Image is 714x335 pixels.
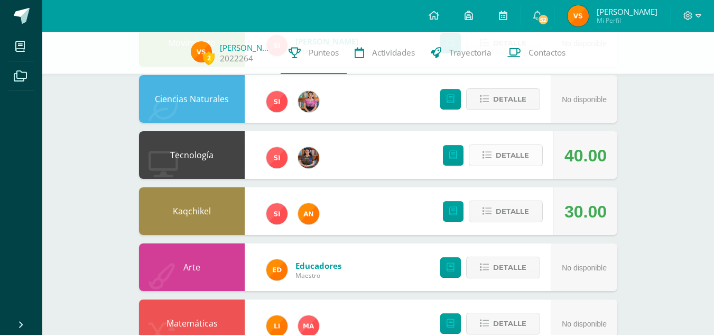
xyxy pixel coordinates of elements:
span: Actividades [372,47,415,58]
span: Contactos [528,47,565,58]
img: 1e3c7f018e896ee8adc7065031dce62a.png [266,91,288,112]
span: Maestro [295,271,341,280]
a: Punteos [281,32,347,74]
img: e8319d1de0642b858999b202df7e829e.png [298,91,319,112]
span: Punteos [309,47,339,58]
img: fc6731ddebfef4a76f049f6e852e62c4.png [298,203,319,224]
a: Actividades [347,32,423,74]
span: Detalle [496,202,529,221]
img: 2cf94fa57ebd1aa74ea324be0f8bd2ee.png [191,41,212,62]
a: Trayectoria [423,32,499,74]
button: Detalle [466,257,540,278]
span: Trayectoria [449,47,492,58]
div: 30.00 [564,188,607,236]
button: Detalle [466,313,540,334]
div: Tecnología [139,131,245,179]
a: Educadores [295,260,341,271]
span: 52 [537,14,549,25]
span: Detalle [493,314,526,333]
button: Detalle [469,201,543,222]
img: 2cf94fa57ebd1aa74ea324be0f8bd2ee.png [568,5,589,26]
a: Contactos [499,32,573,74]
span: Detalle [496,146,529,165]
span: [PERSON_NAME] [597,6,657,17]
span: 2 [203,51,215,65]
div: Ciencias Naturales [139,75,245,123]
span: No disponible [562,264,607,272]
img: 1e3c7f018e896ee8adc7065031dce62a.png [266,147,288,168]
img: 60a759e8b02ec95d430434cf0c0a55c7.png [298,147,319,168]
span: Mi Perfil [597,16,657,25]
div: 40.00 [564,132,607,179]
a: 2022264 [220,53,253,64]
div: Arte [139,243,245,291]
a: [PERSON_NAME] [220,42,273,53]
button: Detalle [466,88,540,110]
span: Detalle [493,258,526,277]
img: 1e3c7f018e896ee8adc7065031dce62a.png [266,203,288,224]
span: No disponible [562,95,607,104]
div: Kaqchikel [139,187,245,235]
span: No disponible [562,320,607,328]
span: Detalle [493,89,526,109]
button: Detalle [469,144,543,166]
img: ed927125212876238b0630303cb5fd71.png [266,259,288,280]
